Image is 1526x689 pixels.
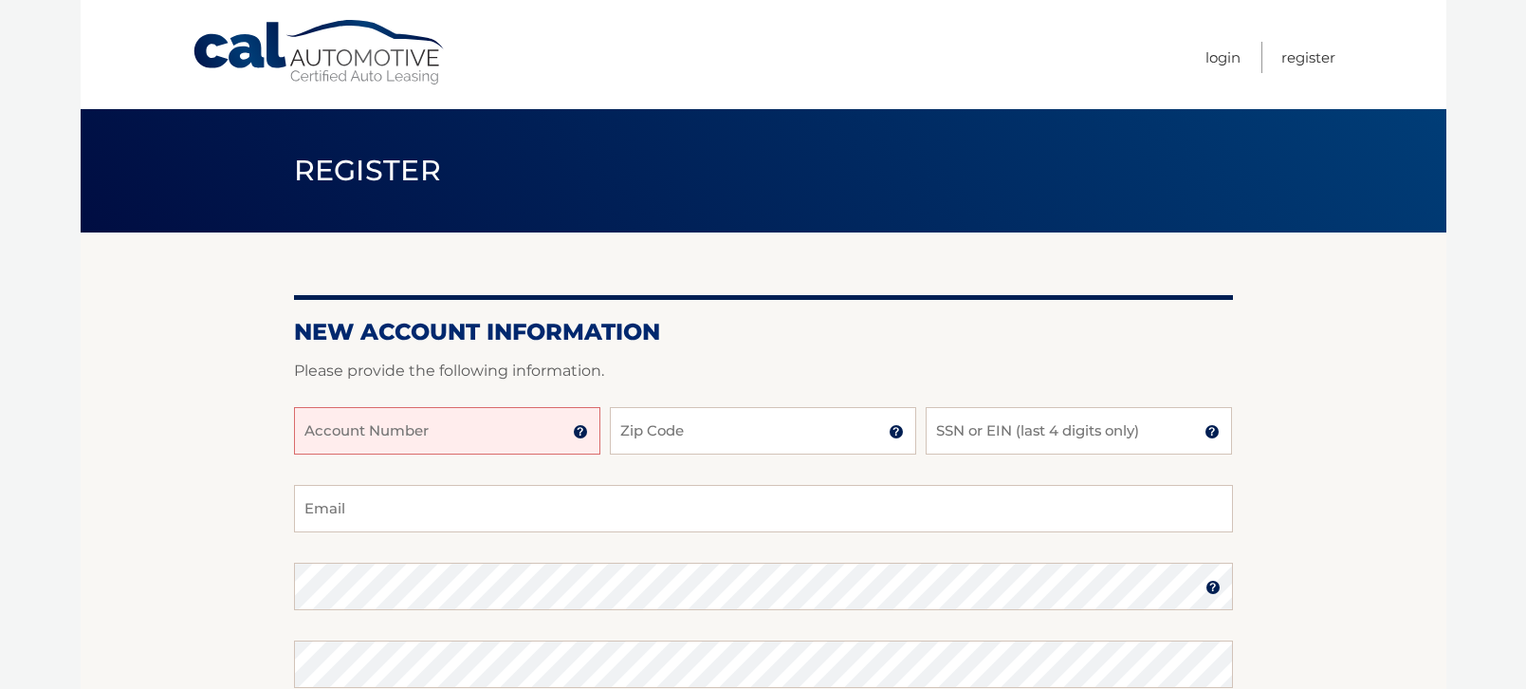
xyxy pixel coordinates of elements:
input: SSN or EIN (last 4 digits only) [926,407,1232,455]
img: tooltip.svg [1204,424,1220,439]
input: Zip Code [610,407,916,455]
h2: New Account Information [294,318,1233,346]
img: tooltip.svg [573,424,588,439]
img: tooltip.svg [889,424,904,439]
a: Cal Automotive [192,19,448,86]
input: Email [294,485,1233,532]
a: Register [1281,42,1335,73]
span: Register [294,153,442,188]
p: Please provide the following information. [294,358,1233,384]
img: tooltip.svg [1205,580,1221,595]
a: Login [1205,42,1241,73]
input: Account Number [294,407,600,455]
